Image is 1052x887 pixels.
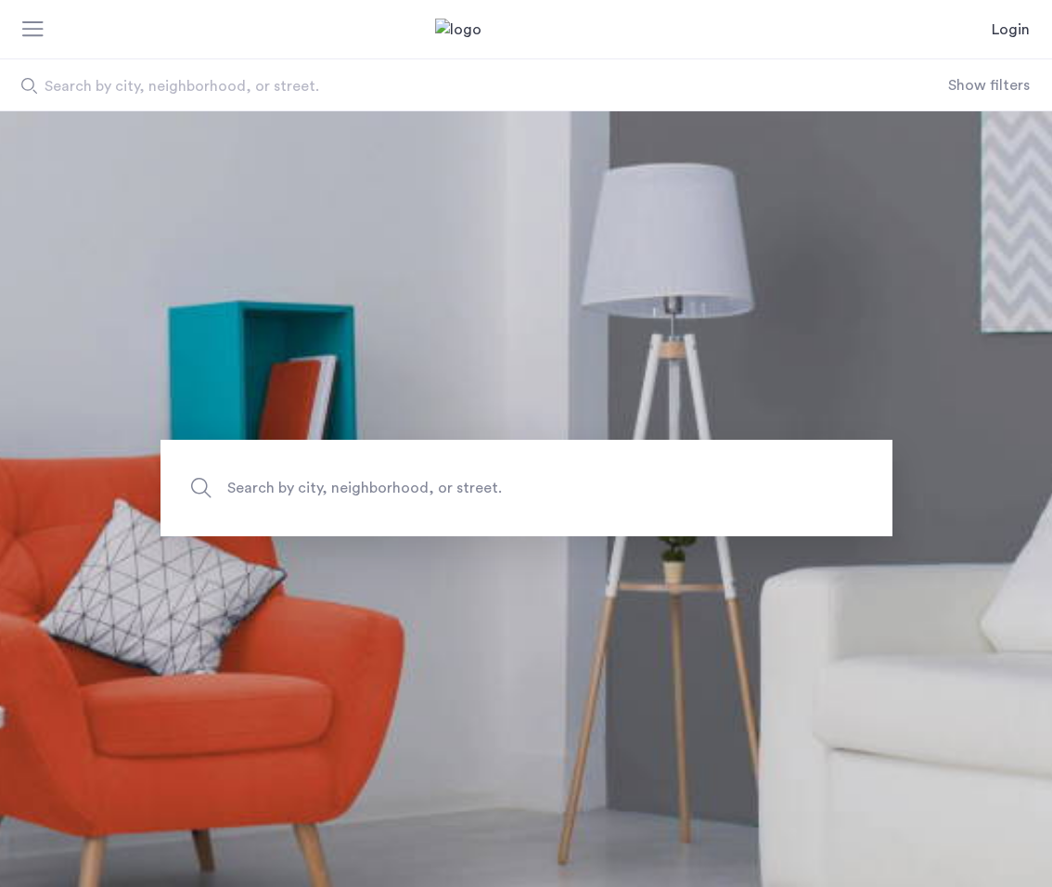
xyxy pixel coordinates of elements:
span: Search by city, neighborhood, or street. [227,476,739,501]
a: Cazamio Logo [435,19,617,41]
span: Search by city, neighborhood, or street. [45,75,803,97]
button: Show or hide filters [948,74,1030,96]
input: Apartment Search [160,440,892,536]
img: logo [435,19,617,41]
a: Login [992,19,1030,41]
